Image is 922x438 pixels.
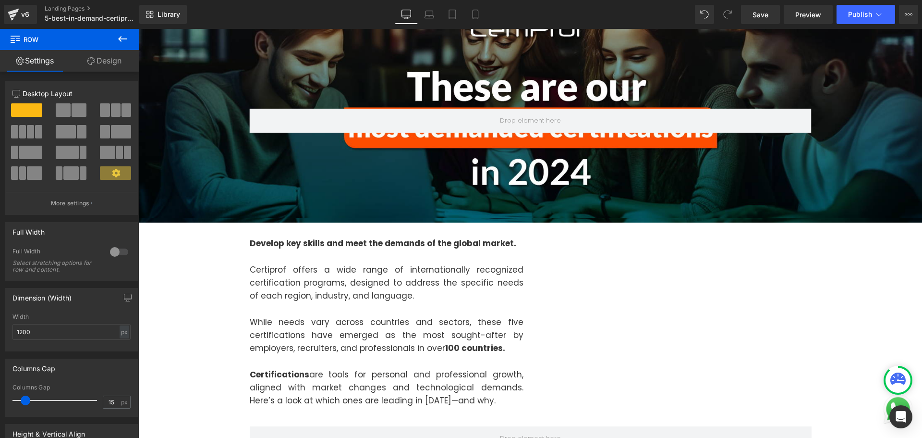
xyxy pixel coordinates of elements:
[45,5,155,13] a: Landing Pages
[12,324,131,340] input: auto
[12,359,55,373] div: Columns Gap
[133,195,144,207] a: Expand / Collapse
[70,50,139,72] a: Design
[121,399,129,405] span: px
[695,5,714,24] button: Undo
[464,5,487,24] a: Mobile
[12,88,131,99] p: Desktop Layout
[6,192,137,214] button: More settings
[19,8,31,21] div: v6
[111,339,385,379] p: are tools for personal and professional growth, aligned with market changes and technological dem...
[4,5,37,24] a: v6
[12,288,72,302] div: Dimension (Width)
[718,5,737,24] button: Redo
[837,5,895,24] button: Publish
[441,5,464,24] a: Tablet
[12,425,85,438] div: Height & Vertical Align
[795,10,821,20] span: Preview
[784,5,833,24] a: Preview
[10,29,106,50] span: Row
[12,223,45,236] div: Full Width
[111,340,170,351] strong: Certifications
[51,199,89,208] p: More settings
[118,195,133,207] span: Row
[306,313,366,325] strong: 100 countries.
[889,405,912,428] div: Open Intercom Messenger
[12,248,100,258] div: Full Width
[45,14,137,22] span: 5-best-in-demand-certiprof-certifications
[752,10,768,20] span: Save
[418,5,441,24] a: Laptop
[111,287,385,326] p: While needs vary across countries and sectors, these five certifications have emerged as the most...
[12,313,131,320] div: Width
[12,384,131,391] div: Columns Gap
[899,5,918,24] button: More
[139,5,187,24] a: New Library
[158,10,180,19] span: Library
[111,209,377,220] strong: Develop key skills and meet the demands of the global market.
[120,325,129,338] div: px
[848,11,872,18] span: Publish
[395,5,418,24] a: Desktop
[111,235,385,274] p: Certiprof offers a wide range of internationally recognized certification programs, designed to a...
[12,260,99,273] div: Select stretching options for row and content.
